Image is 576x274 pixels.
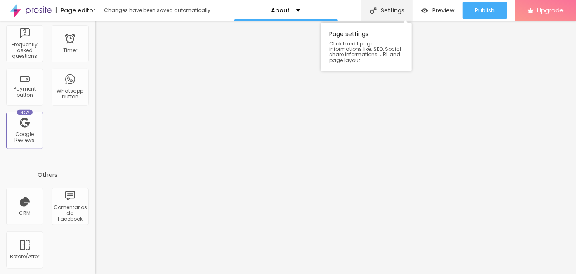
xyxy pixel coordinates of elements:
[329,41,404,63] span: Click to edit page informations like: SEO, Social share informations, URL and page layout.
[8,86,41,98] div: Payment button
[95,21,576,274] iframe: Editor
[421,7,428,14] img: view-1.svg
[17,110,33,115] div: New
[54,205,86,222] div: Comentarios do Facebook
[475,7,495,14] span: Publish
[8,42,41,60] div: Frequently asked questions
[432,7,454,14] span: Preview
[370,7,377,14] img: Icone
[10,254,40,260] div: Before/After
[56,7,96,13] div: Page editor
[63,48,77,53] div: Timer
[463,2,507,19] button: Publish
[537,7,564,14] span: Upgrade
[104,8,210,13] div: Changes have been saved automatically
[19,210,31,216] div: CRM
[271,7,290,13] p: About
[8,131,41,143] div: Google Reviews
[54,88,86,100] div: Whatsapp button
[321,23,412,71] div: Page settings
[413,2,463,19] button: Preview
